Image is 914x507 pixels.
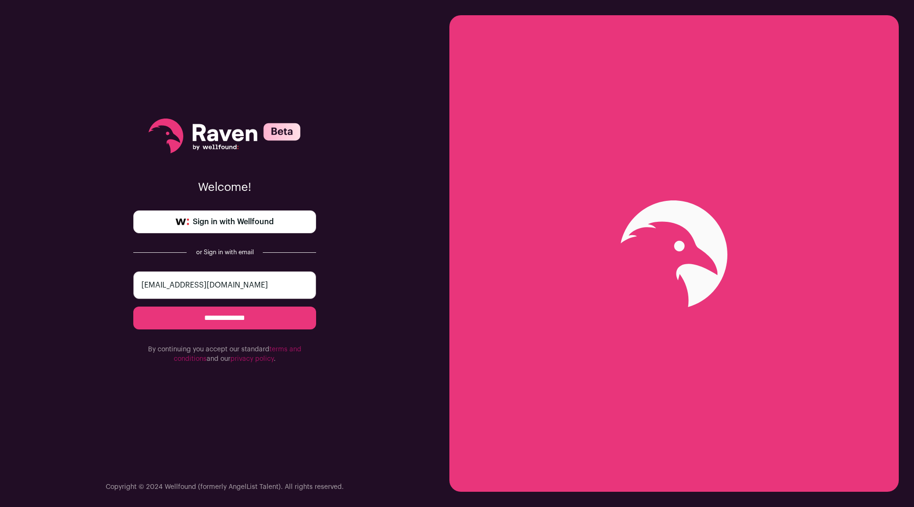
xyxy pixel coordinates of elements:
p: Welcome! [133,180,316,195]
img: wellfound-symbol-flush-black-fb3c872781a75f747ccb3a119075da62bfe97bd399995f84a933054e44a575c4.png [176,219,189,225]
span: Sign in with Wellfound [193,216,274,228]
a: Sign in with Wellfound [133,210,316,233]
a: privacy policy [230,356,274,362]
p: By continuing you accept our standard and our . [133,345,316,364]
div: or Sign in with email [194,249,255,256]
input: email@example.com [133,271,316,299]
p: Copyright © 2024 Wellfound (formerly AngelList Talent). All rights reserved. [106,482,344,492]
